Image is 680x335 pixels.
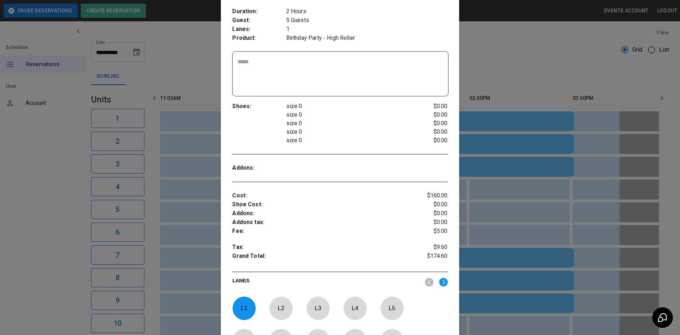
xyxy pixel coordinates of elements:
p: 1 [286,25,448,34]
p: L 4 [343,300,367,317]
p: L 5 [380,300,404,317]
p: 5 Guests [286,16,448,25]
p: Grand Total : [232,252,411,262]
p: Shoe Cost : [232,200,411,209]
p: size 0 [286,128,412,136]
p: LANES [232,277,419,287]
p: $5.00 [412,227,448,236]
p: $0.00 [412,136,448,145]
img: nav_left.svg [425,278,434,287]
p: Tax : [232,243,411,252]
p: $0.00 [412,119,448,128]
p: Lanes : [232,25,286,34]
p: $174.60 [412,252,448,262]
p: $0.00 [412,111,448,119]
img: right.svg [439,278,448,287]
p: L 1 [232,300,256,317]
p: Fee : [232,227,411,236]
p: Product : [232,34,286,43]
p: $0.00 [412,209,448,218]
p: Birthday Party - High Roller [286,34,448,43]
p: 2 Hours [286,7,448,16]
p: size 0 [286,111,412,119]
p: $160.00 [412,191,448,200]
p: L 3 [306,300,330,317]
p: Cost : [232,191,411,200]
p: Addons : [232,209,411,218]
p: Duration : [232,7,286,16]
p: size 0 [286,136,412,145]
p: $0.00 [412,102,448,111]
p: size 0 [286,102,412,111]
p: L 2 [269,300,293,317]
p: Addons : [232,164,286,172]
p: $0.00 [412,218,448,227]
p: $9.60 [412,243,448,252]
p: $0.00 [412,200,448,209]
p: $0.00 [412,128,448,136]
p: size 0 [286,119,412,128]
p: Guest : [232,16,286,25]
p: Addons tax : [232,218,411,227]
p: Shoes : [232,102,286,111]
